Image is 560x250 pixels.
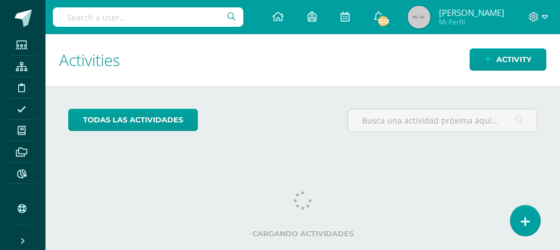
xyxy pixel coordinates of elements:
a: todas las Actividades [68,109,198,131]
a: Activity [470,48,546,71]
span: 1312 [377,15,389,27]
label: Cargando actividades [68,229,537,238]
span: [PERSON_NAME] [439,7,504,18]
input: Search a user… [53,7,243,27]
h1: Activities [59,34,546,86]
span: Mi Perfil [439,17,504,27]
input: Busca una actividad próxima aquí... [348,109,537,132]
img: 45x45 [408,6,430,28]
span: Activity [496,49,532,70]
